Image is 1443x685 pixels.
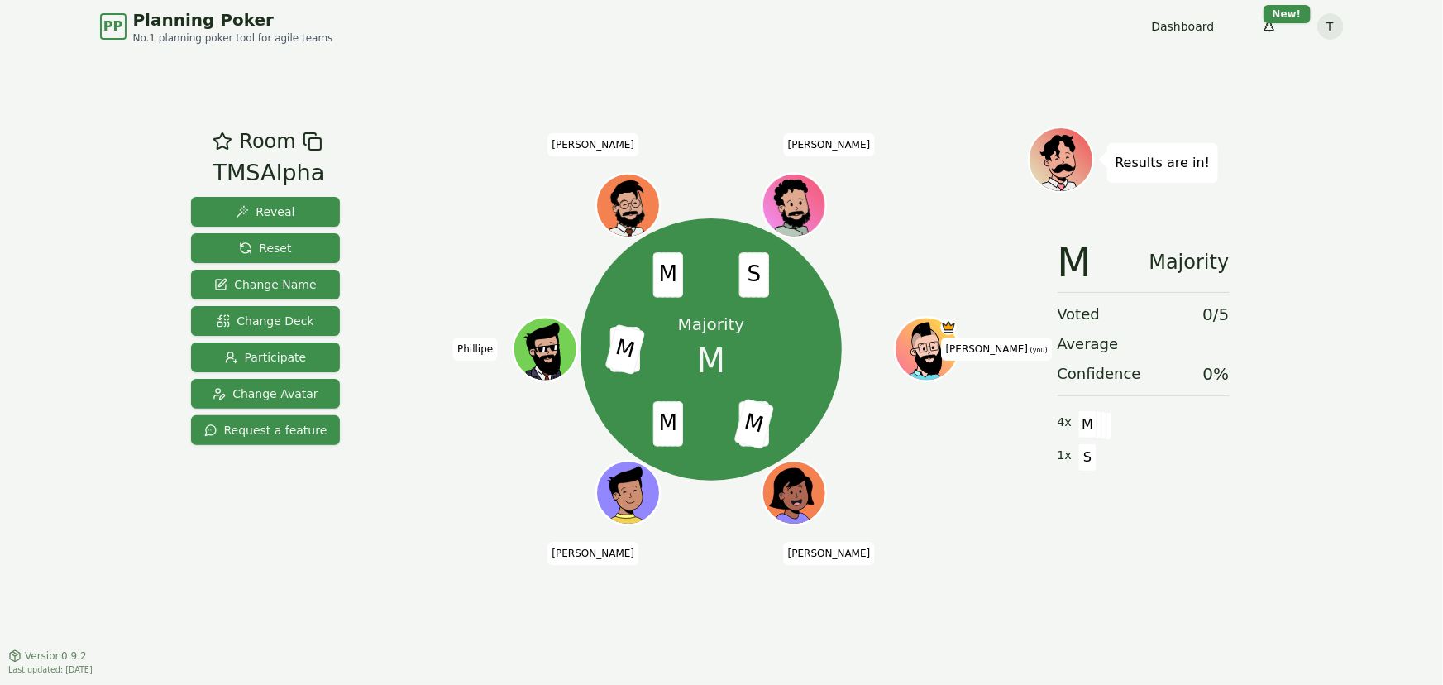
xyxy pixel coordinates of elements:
[1203,362,1230,386] span: 0 %
[239,127,295,156] span: Room
[548,133,639,156] span: Click to change your name
[941,319,957,335] span: Toce is the host
[1058,414,1073,432] span: 4 x
[1078,443,1097,472] span: S
[213,386,318,402] span: Change Avatar
[1028,347,1048,354] span: (you)
[697,336,726,386] span: M
[133,31,333,45] span: No.1 planning poker tool for agile teams
[1058,333,1119,356] span: Average
[214,276,316,293] span: Change Name
[100,8,333,45] a: PPPlanning PokerNo.1 planning poker tool for agile teams
[1058,362,1141,386] span: Confidence
[733,398,774,449] span: M
[191,270,341,299] button: Change Name
[225,349,307,366] span: Participate
[133,8,333,31] span: Planning Poker
[191,306,341,336] button: Change Deck
[1058,242,1092,282] span: M
[191,379,341,409] button: Change Avatar
[1058,447,1073,465] span: 1 x
[1264,5,1311,23] div: New!
[653,401,683,446] span: M
[103,17,122,36] span: PP
[217,313,313,329] span: Change Deck
[1058,303,1101,326] span: Voted
[191,342,341,372] button: Participate
[8,665,93,674] span: Last updated: [DATE]
[1202,303,1229,326] span: 0 / 5
[548,542,639,565] span: Click to change your name
[191,415,341,445] button: Request a feature
[236,204,294,220] span: Reveal
[739,252,769,297] span: S
[1317,13,1344,40] button: T
[942,338,1052,361] span: Click to change your name
[1152,18,1215,35] a: Dashboard
[213,127,232,156] button: Add as favourite
[896,319,957,380] button: Click to change your avatar
[784,542,875,565] span: Click to change your name
[25,649,87,663] span: Version 0.9.2
[191,197,341,227] button: Reveal
[653,252,683,297] span: M
[204,422,327,438] span: Request a feature
[239,240,291,256] span: Reset
[213,156,324,190] div: TMSAlpha
[1078,410,1097,438] span: M
[784,133,875,156] span: Click to change your name
[1149,242,1230,282] span: Majority
[1254,12,1284,41] button: New!
[604,323,645,375] span: M
[191,233,341,263] button: Reset
[453,338,497,361] span: Click to change your name
[1116,151,1211,175] p: Results are in!
[678,313,745,336] p: Majority
[8,649,87,663] button: Version0.9.2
